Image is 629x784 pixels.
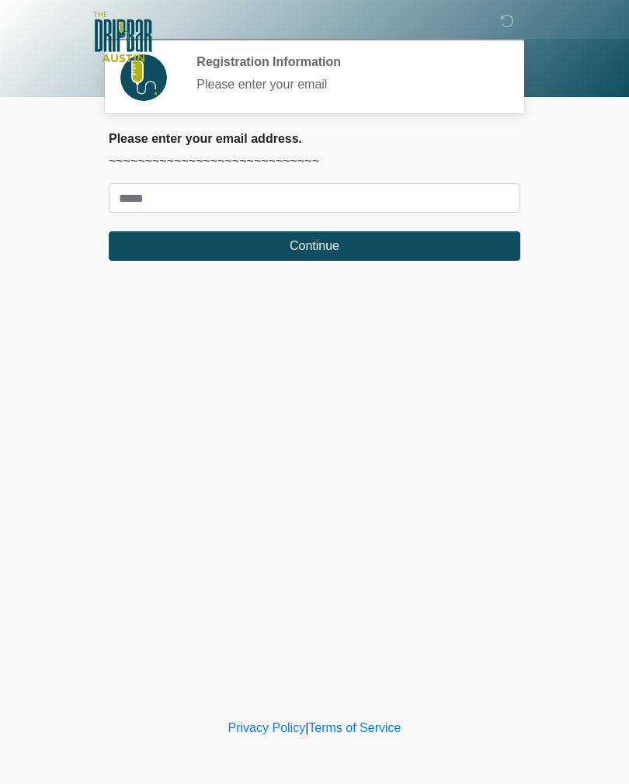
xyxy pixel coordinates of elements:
button: Continue [109,231,520,261]
h2: Please enter your email address. [109,131,520,146]
a: Privacy Policy [228,721,306,734]
a: Terms of Service [308,721,401,734]
img: The DRIPBaR - Austin The Domain Logo [93,12,152,62]
div: Please enter your email [196,75,497,94]
img: Agent Avatar [120,54,167,101]
p: ~~~~~~~~~~~~~~~~~~~~~~~~~~~~~ [109,152,520,171]
a: | [305,721,308,734]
